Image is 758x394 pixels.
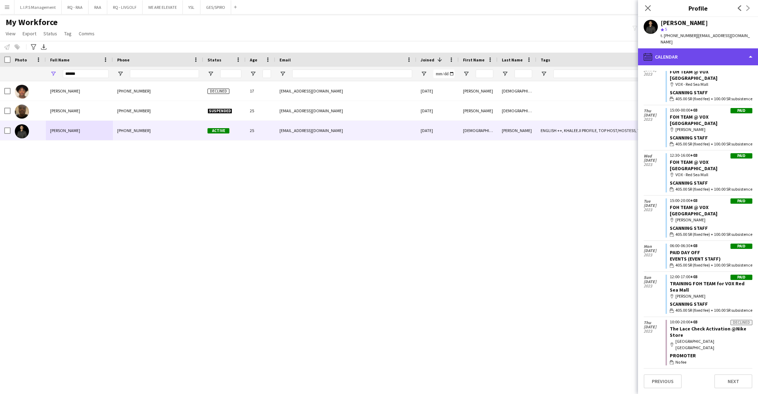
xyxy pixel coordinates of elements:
[644,253,666,257] span: 2023
[690,274,697,279] span: +03
[644,117,666,121] span: 2023
[15,124,29,138] img: Shihab Mohammed
[29,43,38,51] app-action-btn: Advanced filters
[670,225,752,231] div: Scanning Staff
[714,374,752,388] button: Next
[644,325,666,329] span: [DATE]
[661,20,708,26] div: [PERSON_NAME]
[279,57,291,62] span: Email
[246,101,275,120] div: 25
[644,321,666,325] span: Thu
[502,57,523,62] span: Last Name
[644,208,666,212] span: 2023
[515,70,532,78] input: Last Name Filter Input
[670,198,752,203] div: 15:00-20:00
[553,70,690,78] input: Tags Filter Input
[76,29,97,38] a: Comms
[665,26,667,32] span: 5
[670,135,752,141] div: Scanning Staff
[644,203,666,208] span: [DATE]
[730,198,752,204] div: Paid
[89,0,107,14] button: RAA
[670,204,717,217] a: FOH TEAM @ VOX [GEOGRAPHIC_DATA]
[79,30,95,37] span: Comms
[670,320,752,324] div: 10:00-20:00
[421,71,427,77] button: Open Filter Menu
[50,128,80,133] span: [PERSON_NAME]
[15,57,27,62] span: Photo
[670,275,752,279] div: 12:00-17:00
[498,121,536,140] div: [PERSON_NAME]
[670,68,717,81] a: FOH TEAM @ VOX [GEOGRAPHIC_DATA]
[670,180,752,186] div: Scanning Staff
[675,359,686,365] span: No fee
[246,121,275,140] div: 25
[638,48,758,65] div: Calendar
[670,89,752,96] div: Scanning Staff
[250,57,257,62] span: Age
[416,121,459,140] div: [DATE]
[670,81,752,88] div: VOX - Red Sea Mall
[41,29,60,38] a: Status
[275,121,416,140] div: [EMAIL_ADDRESS][DOMAIN_NAME]
[730,320,752,325] div: Declined
[502,71,508,77] button: Open Filter Menu
[113,101,203,120] div: [PHONE_NUMBER]
[644,199,666,203] span: Tue
[61,29,74,38] a: Tag
[117,57,130,62] span: Phone
[113,81,203,101] div: [PHONE_NUMBER]
[50,88,80,94] span: [PERSON_NAME]
[638,4,758,13] h3: Profile
[476,70,493,78] input: First Name Filter Input
[207,108,232,114] span: Suspended
[730,244,752,249] div: Paid
[15,85,29,99] img: Mohammed Shihab
[6,17,58,28] span: My Workforce
[416,81,459,101] div: [DATE]
[730,275,752,280] div: Paid
[250,71,256,77] button: Open Filter Menu
[541,71,547,77] button: Open Filter Menu
[541,57,550,62] span: Tags
[263,70,271,78] input: Age Filter Input
[43,30,57,37] span: Status
[644,329,666,333] span: 2023
[644,374,682,388] button: Previous
[498,101,536,120] div: [DEMOGRAPHIC_DATA]
[644,154,666,158] span: Wed
[690,198,697,203] span: +03
[670,114,717,126] a: FOH TEAM @ VOX [GEOGRAPHIC_DATA]
[50,108,80,113] span: [PERSON_NAME]
[670,249,700,256] a: PAID DAY OFF
[498,81,536,101] div: [DEMOGRAPHIC_DATA]
[275,81,416,101] div: [EMAIL_ADDRESS][DOMAIN_NAME]
[675,307,752,314] span: 405.00 SR (fixed fee) + 100.00 SR subsistence
[459,101,498,120] div: [PERSON_NAME]
[661,33,750,44] span: | [EMAIL_ADDRESS][DOMAIN_NAME]
[536,121,694,140] div: ENGLISH ++, KHALEEJI PROFILE, TOP HOST/HOSTESS, TOP PROMOTER, TOP [PERSON_NAME]
[62,0,89,14] button: RQ - RAA
[246,81,275,101] div: 17
[730,153,752,159] div: Paid
[670,326,746,338] a: The Lace Check Activation @Nike Store
[15,105,29,119] img: Mohammed Shihab
[644,158,666,162] span: [DATE]
[292,70,412,78] input: Email Filter Input
[670,126,752,133] div: [PERSON_NAME]
[644,275,666,280] span: Sun
[6,30,16,37] span: View
[207,71,214,77] button: Open Filter Menu
[670,153,752,157] div: 12:30-16:00
[416,101,459,120] div: [DATE]
[220,70,241,78] input: Status Filter Input
[670,293,752,299] div: [PERSON_NAME]
[675,141,752,147] span: 405.00 SR (fixed fee) + 100.00 SR subsistence
[644,113,666,117] span: [DATE]
[20,29,39,38] a: Export
[279,71,286,77] button: Open Filter Menu
[644,284,666,288] span: 2023
[675,186,752,192] span: 405.00 SR (fixed fee) + 100.00 SR subsistence
[670,256,752,262] div: Events (Event Staff)
[14,0,62,14] button: L.I.P.S Management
